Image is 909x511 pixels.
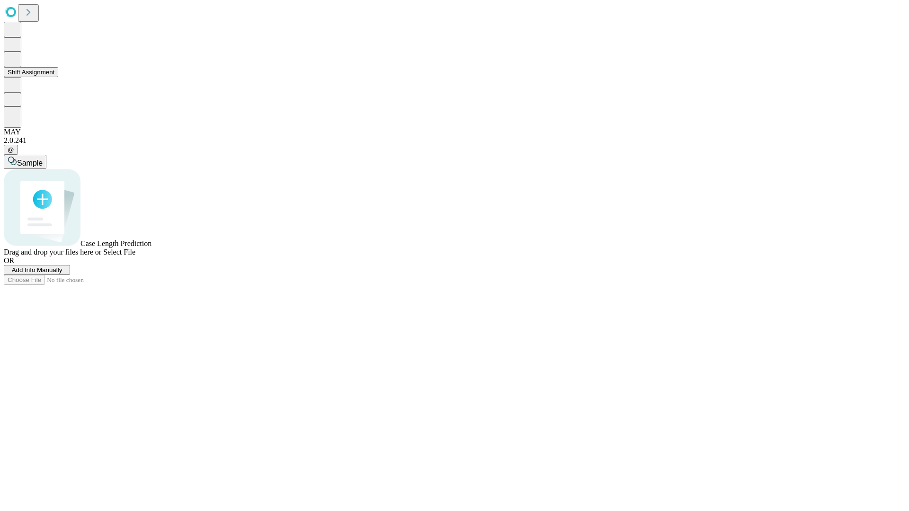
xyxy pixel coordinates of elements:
[17,159,43,167] span: Sample
[4,248,101,256] span: Drag and drop your files here or
[4,136,905,145] div: 2.0.241
[8,146,14,153] span: @
[4,265,70,275] button: Add Info Manually
[4,67,58,77] button: Shift Assignment
[12,266,62,273] span: Add Info Manually
[4,145,18,155] button: @
[80,239,151,247] span: Case Length Prediction
[103,248,135,256] span: Select File
[4,128,905,136] div: MAY
[4,256,14,264] span: OR
[4,155,46,169] button: Sample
